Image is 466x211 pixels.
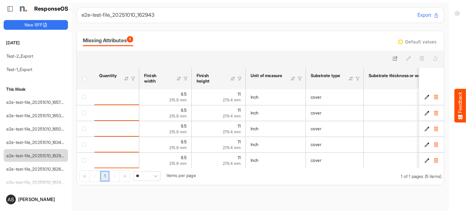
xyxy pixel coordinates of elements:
[364,137,454,152] td: 80 is template cell Column Header httpsnorthellcomontologiesmapping-rulesmaterialhasmaterialthick...
[77,152,94,168] td: checkbox
[297,76,302,81] div: Filter Icon
[223,161,241,166] span: 279.4 mm
[77,68,94,89] th: Header checkbox
[251,126,259,131] span: Inch
[401,174,423,179] span: 1 of 1 pages
[311,126,322,131] span: cover
[223,97,241,102] span: 279.4 mm
[139,89,192,105] td: 8.5 is template cell Column Header httpsnorthellcomontologiesmapping-rulesmeasurementhasfinishsiz...
[251,142,259,147] span: Inch
[169,145,187,150] span: 215.9 mm
[405,40,437,44] div: Default values
[4,86,68,93] h6: This Week
[424,141,430,148] button: Edit
[181,155,187,160] span: 8.5
[110,171,120,182] div: Go to next page
[183,76,188,81] div: Filter Icon
[197,73,222,84] div: Finish height
[144,73,168,84] div: Finish width
[34,6,69,12] h1: ResponseOS
[419,89,445,105] td: b19aa7e5-ee22-449a-acad-c5e731563b57 is template cell Column Header
[8,197,14,202] span: AS
[127,36,133,43] span: 5
[77,168,444,185] div: Pager Container
[77,121,94,137] td: checkbox
[364,105,454,121] td: 80 is template cell Column Header httpsnorthellcomontologiesmapping-rulesmaterialhasmaterialthick...
[306,105,364,121] td: cover is template cell Column Header httpsnorthellcomontologiesmapping-rulesmaterialhassubstratem...
[82,12,413,18] h6: e2e-test-file_20251010_162943
[4,39,68,46] h6: [DATE]
[192,105,246,121] td: 11 is template cell Column Header httpsnorthellcomontologiesmapping-rulesmeasurementhasfinishsize...
[223,129,241,134] span: 279.4 mm
[251,158,259,163] span: Inch
[83,36,133,45] div: Missing Attributes
[167,173,196,178] span: Items per page
[311,94,322,100] span: cover
[424,157,430,163] button: Edit
[355,76,360,81] div: Filter Icon
[251,73,282,78] div: Unit of measure
[417,11,439,19] button: Export
[169,161,187,166] span: 215.9 mm
[6,100,66,105] a: e2e-test-file_20251010_165709
[238,123,241,128] span: 11
[6,67,32,72] a: Test-1_Export
[433,94,439,100] button: Delete
[192,89,246,105] td: 11 is template cell Column Header httpsnorthellcomontologiesmapping-rulesmeasurementhasfinishsize...
[306,89,364,105] td: cover is template cell Column Header httpsnorthellcomontologiesmapping-rulesmaterialhassubstratem...
[246,89,306,105] td: Inch is template cell Column Header httpsnorthellcomontologiesmapping-rulesmeasurementhasunitofme...
[306,137,364,152] td: cover is template cell Column Header httpsnorthellcomontologiesmapping-rulesmaterialhassubstratem...
[17,3,29,15] img: Northell
[364,152,454,168] td: 80 is template cell Column Header httpsnorthellcomontologiesmapping-rulesmaterialhasmaterialthick...
[306,152,364,168] td: cover is template cell Column Header httpsnorthellcomontologiesmapping-rulesmaterialhassubstratem...
[454,89,466,122] button: Feedback
[246,121,306,137] td: Inch is template cell Column Header httpsnorthellcomontologiesmapping-rulesmeasurementhasunitofme...
[238,107,241,113] span: 11
[311,110,322,115] span: cover
[433,110,439,116] button: Delete
[77,89,94,105] td: checkbox
[4,20,68,30] button: New RFP
[306,121,364,137] td: cover is template cell Column Header httpsnorthellcomontologiesmapping-rulesmaterialhassubstratem...
[251,94,259,100] span: Inch
[424,126,430,132] button: Edit
[424,94,430,100] button: Edit
[169,114,187,118] span: 215.9 mm
[419,152,445,168] td: 312523d1-1ae1-4ead-95a1-287c4cb9ca2a is template cell Column Header
[6,53,33,59] a: Test-2_Export
[192,121,246,137] td: 11 is template cell Column Header httpsnorthellcomontologiesmapping-rulesmeasurementhasfinishsize...
[238,139,241,144] span: 11
[6,126,66,131] a: e2e-test-file_20251010_165056
[364,121,454,137] td: 80 is template cell Column Header httpsnorthellcomontologiesmapping-rulesmaterialhasmaterialthick...
[192,137,246,152] td: 11 is template cell Column Header httpsnorthellcomontologiesmapping-rulesmeasurementhasfinishsize...
[77,137,94,152] td: checkbox
[94,137,139,152] td: is template cell Column Header httpsnorthellcomontologiesmapping-rulesorderhasquantity
[246,105,306,121] td: Inch is template cell Column Header httpsnorthellcomontologiesmapping-rulesmeasurementhasunitofme...
[238,155,241,160] span: 11
[90,171,100,182] div: Go to previous page
[238,91,241,97] span: 11
[6,113,66,118] a: e2e-test-file_20251010_165343
[169,97,187,102] span: 215.9 mm
[181,123,187,128] span: 8.5
[419,105,445,121] td: 66583668-e41c-4727-9fab-eaa08f3412c8 is template cell Column Header
[311,142,322,147] span: cover
[181,91,187,97] span: 8.5
[6,166,66,172] a: e2e-test-file_20251010_162658
[433,141,439,148] button: Delete
[433,126,439,132] button: Delete
[139,137,192,152] td: 8.5 is template cell Column Header httpsnorthellcomontologiesmapping-rulesmeasurementhasfinishsiz...
[139,105,192,121] td: 8.5 is template cell Column Header httpsnorthellcomontologiesmapping-rulesmeasurementhasfinishsiz...
[133,171,160,181] span: Pagerdropdown
[120,171,130,182] div: Go to last page
[311,158,322,163] span: cover
[237,76,242,81] div: Filter Icon
[100,171,110,182] a: Page 1 of 1 Pages
[130,76,136,81] div: Filter Icon
[251,110,259,115] span: Inch
[94,152,139,168] td: is template cell Column Header httpsnorthellcomontologiesmapping-rulesorderhasquantity
[181,139,187,144] span: 8.5
[223,145,241,150] span: 279.4 mm
[424,110,430,116] button: Edit
[419,137,445,152] td: 078ec045-c908-469d-bb3c-27a11cb50456 is template cell Column Header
